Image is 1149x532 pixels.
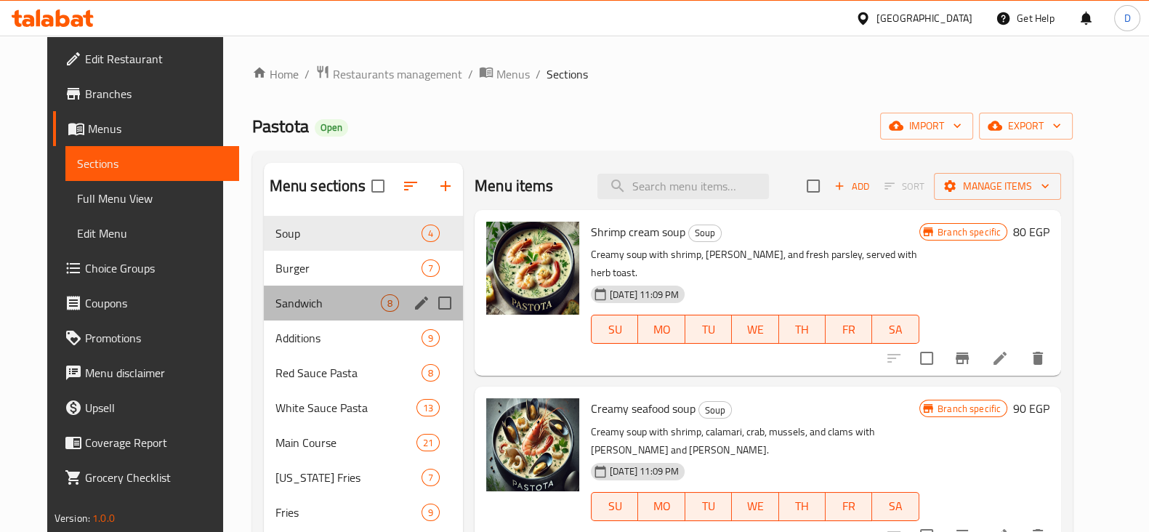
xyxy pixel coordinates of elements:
span: 7 [422,262,439,275]
div: Sandwich8edit [264,286,463,321]
a: Menu disclaimer [53,355,239,390]
span: SA [878,496,913,517]
li: / [305,65,310,83]
a: Choice Groups [53,251,239,286]
span: [DATE] 11:09 PM [604,288,685,302]
span: Add item [829,175,875,198]
span: Select section first [875,175,934,198]
span: Soup [275,225,422,242]
img: Creamy seafood soup [486,398,579,491]
h2: Menu sections [270,175,366,197]
a: Edit Restaurant [53,41,239,76]
span: WE [738,319,773,340]
a: Grocery Checklist [53,460,239,495]
div: Sandwich [275,294,381,312]
div: items [422,364,440,382]
div: White Sauce Pasta13 [264,390,463,425]
a: Sections [65,146,239,181]
span: Main Course [275,434,416,451]
span: Grocery Checklist [85,469,227,486]
a: Edit menu item [991,350,1009,367]
span: FR [831,496,866,517]
span: SU [597,319,632,340]
div: items [381,294,399,312]
div: items [422,259,440,277]
span: 13 [417,401,439,415]
span: Branch specific [932,402,1007,416]
div: items [422,329,440,347]
div: Soup [698,401,732,419]
span: Edit Menu [77,225,227,242]
a: Full Menu View [65,181,239,216]
button: SA [872,315,919,344]
p: Creamy soup with shrimp, [PERSON_NAME], and fresh parsley, served with herb toast. [591,246,919,282]
a: Upsell [53,390,239,425]
span: Creamy seafood soup [591,398,696,419]
div: Soup4 [264,216,463,251]
span: export [991,117,1061,135]
button: FR [826,315,872,344]
div: Texas Fries [275,469,422,486]
span: Manage items [946,177,1049,196]
span: TH [785,319,820,340]
button: MO [638,315,685,344]
button: Branch-specific-item [945,341,980,376]
span: TU [691,496,726,517]
span: Coupons [85,294,227,312]
span: WE [738,496,773,517]
button: TU [685,315,732,344]
span: 8 [422,366,439,380]
span: Add [832,178,871,195]
span: Pastota [252,110,309,142]
button: TH [779,315,826,344]
span: SA [878,319,913,340]
span: Coverage Report [85,434,227,451]
li: / [536,65,541,83]
span: FR [831,319,866,340]
span: Sections [77,155,227,172]
div: Main Course21 [264,425,463,460]
span: Fries [275,504,422,521]
span: Branches [85,85,227,102]
span: Full Menu View [77,190,227,207]
button: SA [872,492,919,521]
nav: breadcrumb [252,65,1073,84]
h2: Menu items [475,175,554,197]
h6: 90 EGP [1013,398,1049,419]
div: [US_STATE] Fries7 [264,460,463,495]
span: Burger [275,259,422,277]
input: search [597,174,769,199]
div: items [416,434,440,451]
span: Promotions [85,329,227,347]
h6: 80 EGP [1013,222,1049,242]
span: Sections [547,65,588,83]
span: White Sauce Pasta [275,399,416,416]
span: Upsell [85,399,227,416]
span: Additions [275,329,422,347]
a: Restaurants management [315,65,462,84]
button: FR [826,492,872,521]
span: Menu disclaimer [85,364,227,382]
span: 1.0.0 [92,509,115,528]
span: Select section [798,171,829,201]
button: delete [1020,341,1055,376]
div: Red Sauce Pasta [275,364,422,382]
span: Menus [496,65,530,83]
span: Restaurants management [333,65,462,83]
span: Branch specific [932,225,1007,239]
span: 8 [382,297,398,310]
button: TH [779,492,826,521]
button: SU [591,492,638,521]
button: Add section [428,169,463,203]
span: Edit Restaurant [85,50,227,68]
span: TU [691,319,726,340]
div: Soup [688,225,722,242]
a: Menus [53,111,239,146]
span: [US_STATE] Fries [275,469,422,486]
a: Branches [53,76,239,111]
div: items [422,504,440,521]
img: Shrimp cream soup [486,222,579,315]
div: items [422,469,440,486]
span: D [1124,10,1130,26]
span: Soup [689,225,721,241]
